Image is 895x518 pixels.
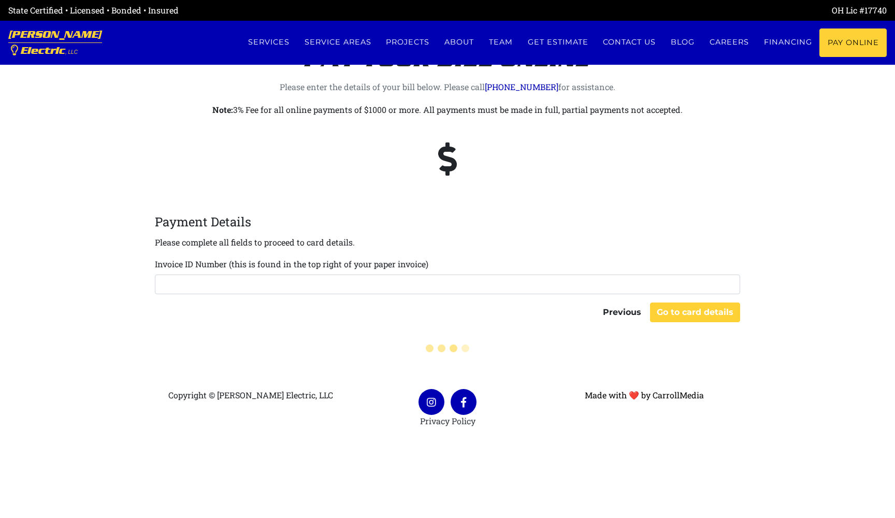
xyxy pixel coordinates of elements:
span: , LLC [65,49,78,55]
a: Financing [756,28,819,56]
a: Privacy Policy [420,415,475,426]
a: Service Areas [297,28,379,56]
div: State Certified • Licensed • Bonded • Insured [8,4,447,17]
p: Please complete all fields to proceed to card details. [155,235,355,250]
a: [PERSON_NAME] Electric, LLC [8,21,102,65]
a: Made with ❤ by CarrollMedia [585,390,704,400]
a: Team [482,28,521,56]
a: Services [240,28,297,56]
a: Careers [702,28,757,56]
p: Please enter the details of your bill below. Please call for assistance. [160,80,735,94]
a: Contact us [596,28,663,56]
label: Invoice ID Number (this is found in the top right of your paper invoice) [155,258,428,270]
button: Go to card details [650,303,740,322]
strong: Note: [212,104,233,115]
p: 3% Fee for all online payments of $1000 or more. All payments must be made in full, partial payme... [160,103,735,117]
span: Copyright © [PERSON_NAME] Electric, LLC [168,390,333,400]
div: OH Lic #17740 [447,4,887,17]
a: [PHONE_NUMBER] [485,81,558,92]
legend: Payment Details [155,212,740,231]
a: About [437,28,482,56]
button: Previous [596,303,648,322]
a: Pay Online [819,28,887,57]
a: Projects [379,28,437,56]
a: Get estimate [520,28,596,56]
a: Blog [663,28,702,56]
